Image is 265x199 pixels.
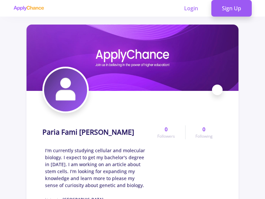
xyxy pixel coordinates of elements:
a: 0Following [185,125,223,139]
span: Followers [157,133,175,139]
span: I'm currently studying cellular and molecular biology. I expect to get my bachelor's degree in [D... [45,147,147,189]
span: Following [195,133,213,139]
img: Paria Fami Tafreshi avatar [44,68,87,111]
a: 0Followers [147,125,185,139]
span: 0 [202,125,205,133]
img: applychance logo text only [13,6,44,11]
span: 0 [165,125,168,133]
img: Paria Fami Tafreshi cover image [26,25,238,91]
h1: Paria Fami [PERSON_NAME] [42,128,134,136]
